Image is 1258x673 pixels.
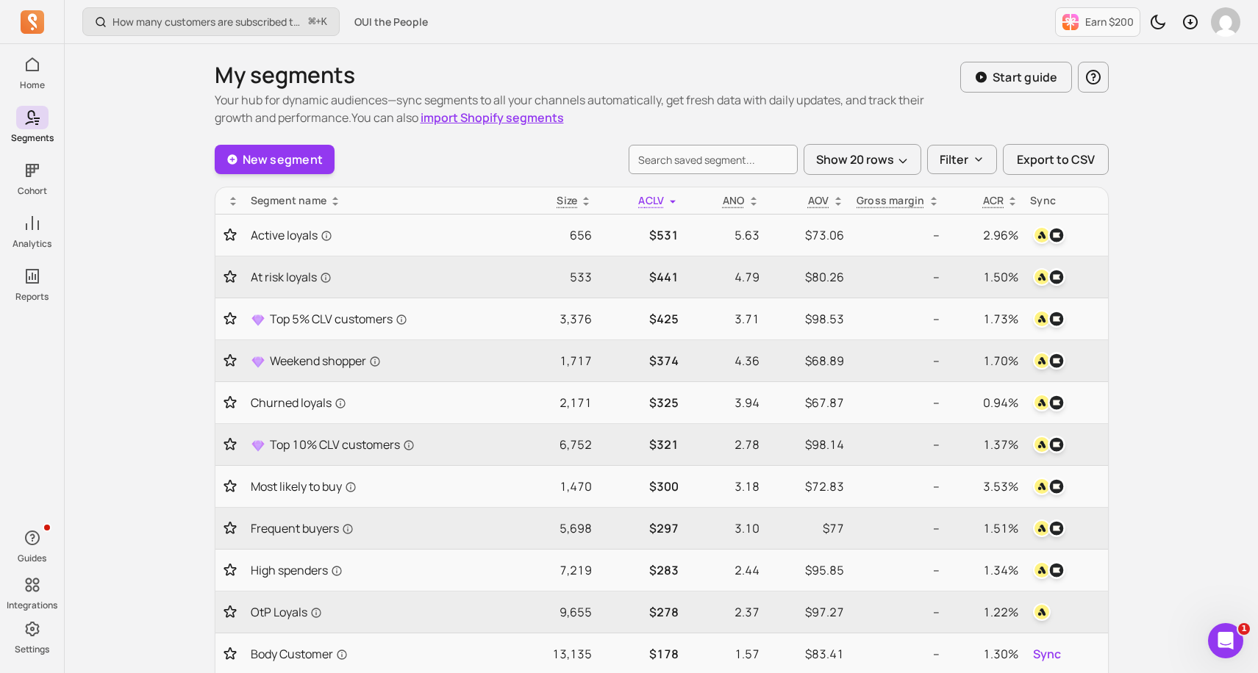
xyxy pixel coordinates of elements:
img: avatar [1211,7,1240,37]
p: $98.14 [771,436,844,453]
p: 2.96% [951,226,1019,244]
span: Active loyals [251,226,332,244]
button: How many customers are subscribed to my email list?⌘+K [82,7,340,36]
img: klaviyo [1048,436,1065,453]
p: 13,135 [518,645,593,663]
p: Your hub for dynamic audiences—sync segments to all your channels automatically, get fresh data w... [215,91,960,126]
p: -- [856,519,940,537]
p: 3.71 [690,310,759,328]
a: Churned loyals [251,394,507,411]
span: Top 10% CLV customers [270,436,415,453]
p: -- [856,310,940,328]
kbd: K [321,16,327,28]
p: $425 [604,310,679,328]
button: attentiveklaviyo [1030,223,1068,247]
p: 4.79 [690,268,759,286]
button: Export to CSV [1003,144,1109,175]
p: $95.85 [771,561,844,579]
p: -- [856,561,940,579]
p: 6,752 [518,436,593,453]
div: Sync [1030,193,1101,208]
p: Earn $200 [1085,15,1134,29]
p: 1.30% [951,645,1019,663]
a: Frequent buyers [251,519,507,537]
button: attentiveklaviyo [1030,558,1068,582]
p: 3.10 [690,519,759,537]
p: 1.50% [951,268,1019,286]
a: New segment [215,145,335,174]
p: Gross margin [857,193,925,208]
p: $80.26 [771,268,844,286]
button: Toggle favorite [221,647,239,661]
img: attentive [1033,352,1051,370]
img: klaviyo [1048,478,1065,495]
p: Segments [11,132,54,144]
span: OUI the People [354,15,428,29]
a: Most likely to buy [251,478,507,495]
img: attentive [1033,226,1051,244]
p: $300 [604,478,679,495]
p: $321 [604,436,679,453]
p: -- [856,226,940,244]
button: Show 20 rows [804,144,921,175]
p: $531 [604,226,679,244]
p: Guides [18,553,46,564]
button: Toggle favorite [221,228,239,242]
p: $83.41 [771,645,844,663]
p: 3.94 [690,394,759,411]
button: Toggle favorite [221,437,239,452]
span: Export to CSV [1017,151,1095,168]
p: $283 [604,561,679,579]
button: OUI the People [346,9,437,35]
img: attentive [1033,561,1051,579]
img: klaviyo [1048,519,1065,537]
span: ACLV [638,193,664,207]
span: You can also [351,109,564,126]
button: attentiveklaviyo [1030,391,1068,414]
a: OtP Loyals [251,603,507,621]
p: ACR [983,193,1004,208]
button: attentiveklaviyo [1030,433,1068,456]
p: $67.87 [771,394,844,411]
kbd: ⌘ [308,13,316,32]
img: attentive [1033,310,1051,328]
img: klaviyo [1048,394,1065,411]
button: attentiveklaviyo [1030,307,1068,331]
img: attentive [1033,519,1051,537]
img: attentive [1033,394,1051,411]
p: 4.36 [690,352,759,370]
p: 2.78 [690,436,759,453]
p: Start guide [993,68,1058,86]
p: 533 [518,268,593,286]
a: High spenders [251,561,507,579]
p: $325 [604,394,679,411]
img: attentive [1033,603,1051,621]
span: Size [557,193,577,207]
img: klaviyo [1048,310,1065,328]
p: $68.89 [771,352,844,370]
span: Top 5% CLV customers [270,310,407,328]
button: Earn $200 [1055,7,1140,37]
p: $441 [604,268,679,286]
button: attentive [1030,600,1054,624]
p: 3.18 [690,478,759,495]
button: Toggle favorite [221,479,239,494]
span: Churned loyals [251,394,346,411]
span: At risk loyals [251,268,332,286]
a: import Shopify segments [421,109,564,126]
p: $178 [604,645,679,663]
p: Home [20,79,45,91]
p: 1.34% [951,561,1019,579]
p: -- [856,394,940,411]
p: 5.63 [690,226,759,244]
p: -- [856,478,940,495]
p: 1.70% [951,352,1019,370]
p: $72.83 [771,478,844,495]
span: Weekend shopper [270,352,381,370]
span: ANO [723,193,745,207]
p: 9,655 [518,603,593,621]
p: 1.22% [951,603,1019,621]
img: klaviyo [1048,226,1065,244]
button: attentiveklaviyo [1030,517,1068,540]
button: Start guide [960,62,1072,93]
